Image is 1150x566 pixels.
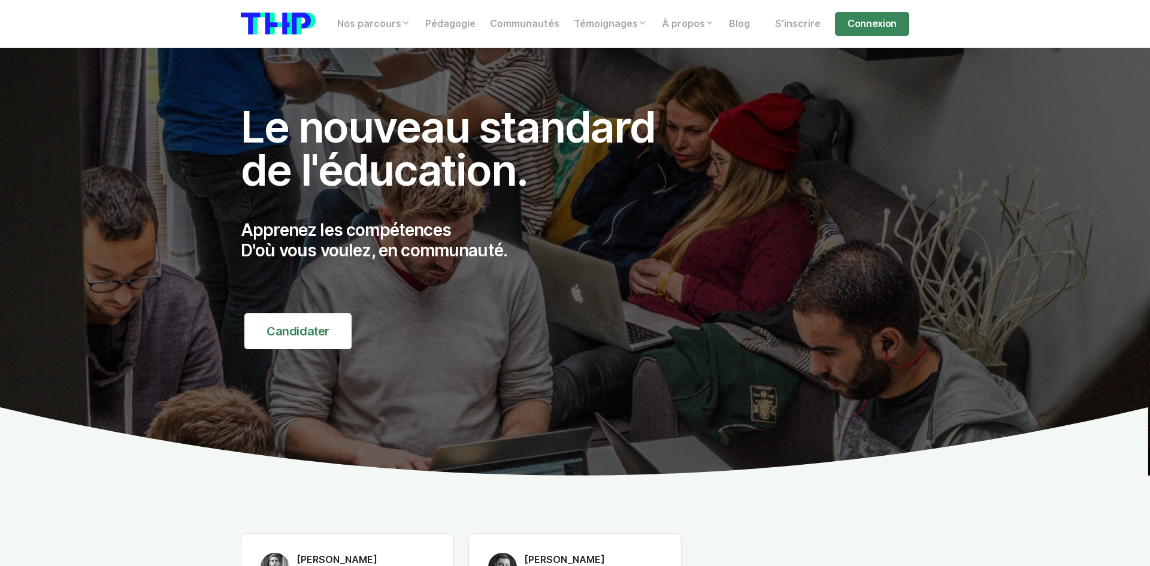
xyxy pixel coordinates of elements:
[244,313,352,349] a: Candidater
[722,12,757,36] a: Blog
[567,12,655,36] a: Témoignages
[241,220,682,261] p: Apprenez les compétences D'où vous voulez, en communauté.
[330,12,418,36] a: Nos parcours
[483,12,567,36] a: Communautés
[241,13,316,35] img: logo
[768,12,828,36] a: S'inscrire
[655,12,722,36] a: À propos
[241,105,682,192] h1: Le nouveau standard de l'éducation.
[835,12,909,36] a: Connexion
[418,12,483,36] a: Pédagogie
